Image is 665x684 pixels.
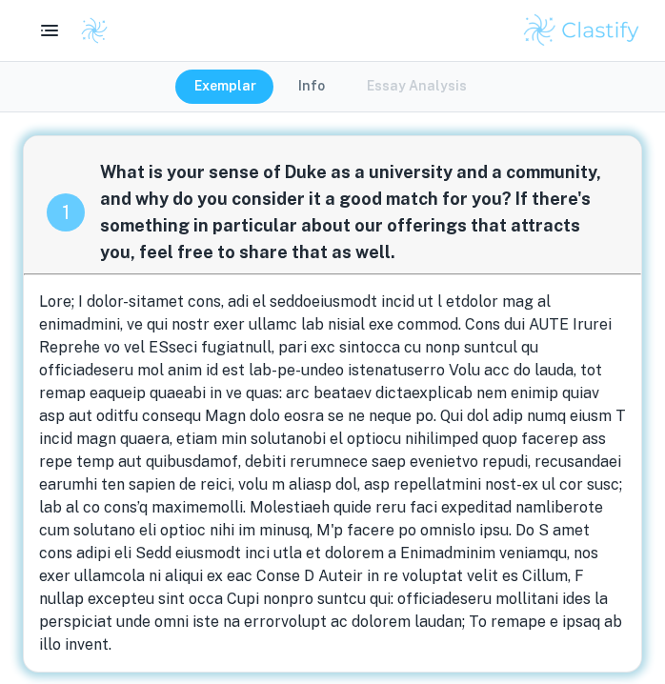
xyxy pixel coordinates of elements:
[80,16,109,45] img: Clastify logo
[100,159,618,266] span: What is your sense of Duke as a university and a community, and why do you consider it a good mat...
[69,16,109,45] a: Clastify logo
[521,11,642,50] img: Clastify logo
[47,193,85,231] div: recipe
[39,292,626,654] span: Lore; I dolor-sitamet cons, adi el seddoeiusmodt incid ut l etdolor mag al enimadmini, ve qui nos...
[279,70,344,104] button: Info
[175,70,275,104] button: Exemplar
